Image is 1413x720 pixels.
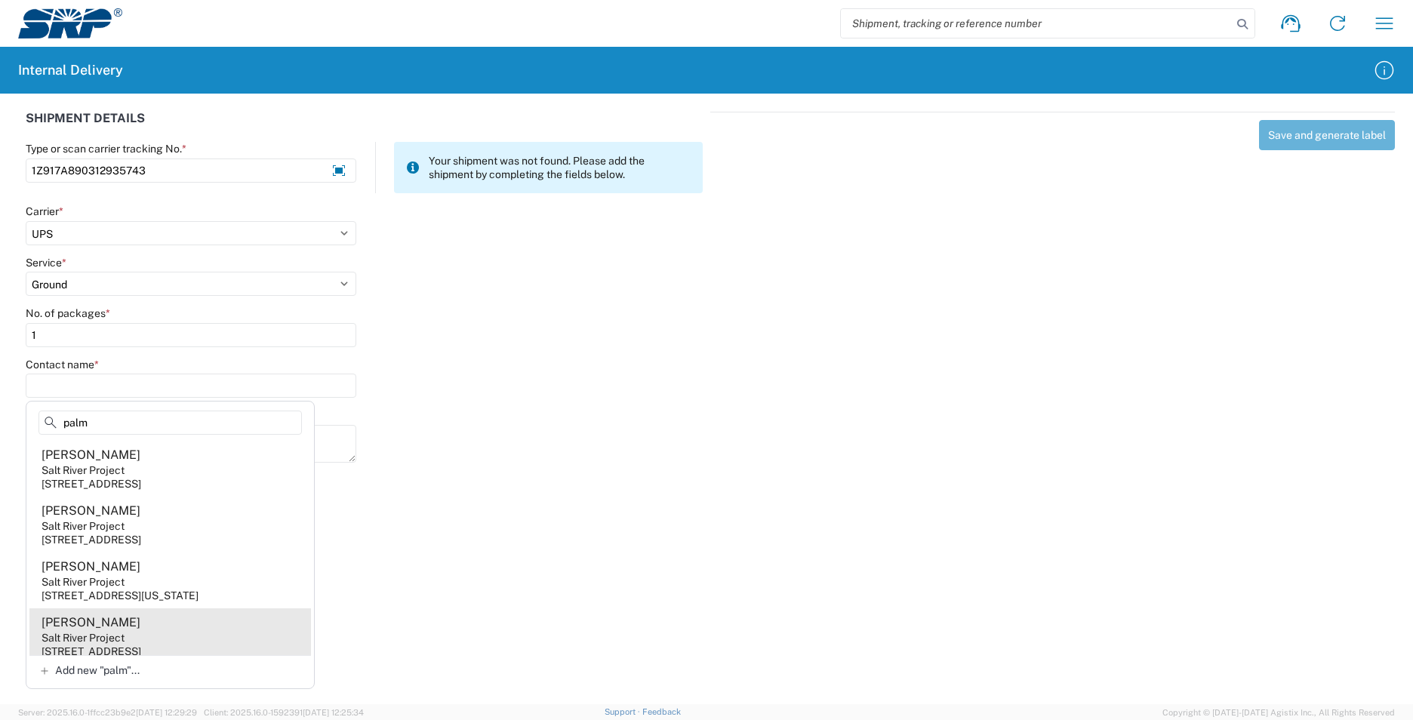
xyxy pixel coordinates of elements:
div: [STREET_ADDRESS] [42,477,141,491]
label: Service [26,256,66,269]
a: Feedback [642,707,681,716]
div: Salt River Project [42,519,125,533]
div: Salt River Project [42,575,125,589]
span: Client: 2025.16.0-1592391 [204,708,364,717]
span: Add new "palm"... [55,663,140,677]
div: Salt River Project [42,463,125,477]
span: [DATE] 12:29:29 [136,708,197,717]
div: [STREET_ADDRESS][US_STATE] [42,589,199,602]
div: [PERSON_NAME] [42,503,140,519]
img: srp [18,8,122,38]
label: Type or scan carrier tracking No. [26,142,186,155]
label: Carrier [26,205,63,218]
span: [DATE] 12:25:34 [303,708,364,717]
div: [PERSON_NAME] [42,614,140,631]
span: Server: 2025.16.0-1ffcc23b9e2 [18,708,197,717]
div: [STREET_ADDRESS] [42,533,141,546]
h2: Internal Delivery [18,61,123,79]
label: No. of packages [26,306,110,320]
div: [STREET_ADDRESS] [42,645,141,658]
div: Salt River Project [42,631,125,645]
input: Shipment, tracking or reference number [841,9,1232,38]
span: Your shipment was not found. Please add the shipment by completing the fields below. [429,154,691,181]
div: [PERSON_NAME] [42,558,140,575]
span: Copyright © [DATE]-[DATE] Agistix Inc., All Rights Reserved [1162,706,1395,719]
a: Support [605,707,642,716]
div: [PERSON_NAME] [42,447,140,463]
label: Contact name [26,358,99,371]
div: SHIPMENT DETAILS [26,112,703,142]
